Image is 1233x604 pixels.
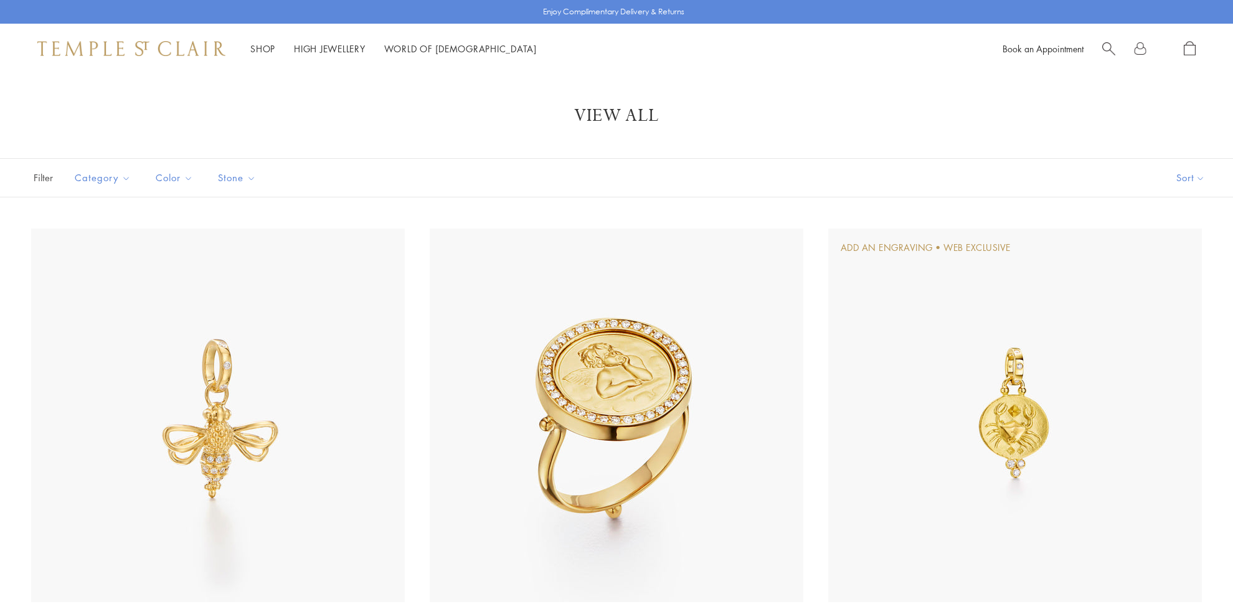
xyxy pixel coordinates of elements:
[430,229,803,602] img: AR14-PAVE
[68,170,140,186] span: Category
[384,42,537,55] a: World of [DEMOGRAPHIC_DATA]World of [DEMOGRAPHIC_DATA]
[212,170,265,186] span: Stone
[828,229,1202,602] img: 18K Cancer Pendant
[50,105,1183,127] h1: View All
[1148,159,1233,197] button: Show sort by
[209,164,265,192] button: Stone
[294,42,366,55] a: High JewelleryHigh Jewellery
[149,170,202,186] span: Color
[841,241,1011,255] div: Add An Engraving • Web Exclusive
[250,41,537,57] nav: Main navigation
[31,229,405,602] img: 18K Resting Bee Pendant
[65,164,140,192] button: Category
[37,41,225,56] img: Temple St. Clair
[146,164,202,192] button: Color
[1184,41,1196,57] a: Open Shopping Bag
[543,6,684,18] p: Enjoy Complimentary Delivery & Returns
[1102,41,1115,57] a: Search
[250,42,275,55] a: ShopShop
[1003,42,1084,55] a: Book an Appointment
